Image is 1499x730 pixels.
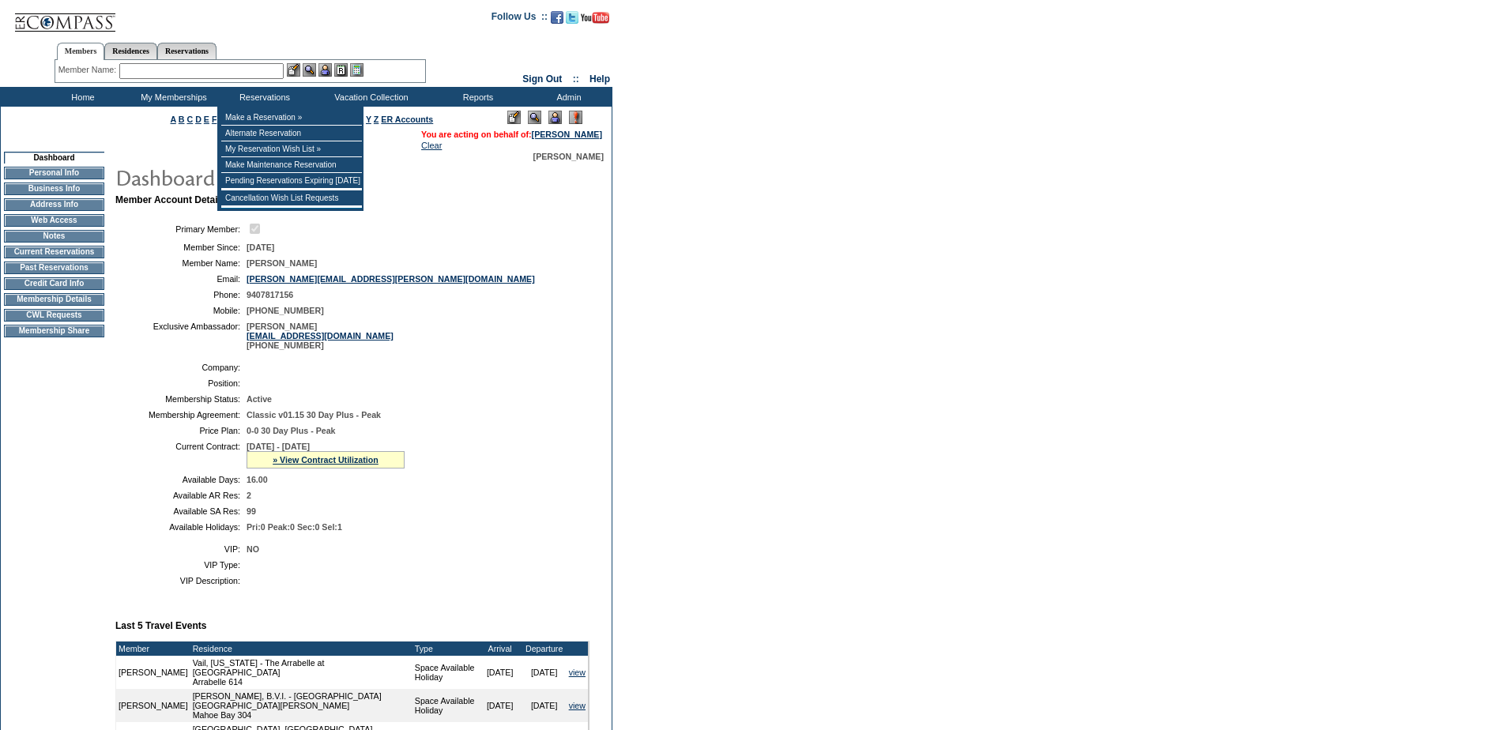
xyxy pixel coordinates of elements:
[247,290,293,299] span: 9407817156
[247,544,259,554] span: NO
[221,141,362,157] td: My Reservation Wish List »
[412,656,478,689] td: Space Available Holiday
[122,506,240,516] td: Available SA Res:
[221,190,362,206] td: Cancellation Wish List Requests
[247,522,342,532] span: Pri:0 Peak:0 Sec:0 Sel:1
[122,394,240,404] td: Membership Status:
[4,277,104,290] td: Credit Card Info
[221,173,362,189] td: Pending Reservations Expiring [DATE]
[334,63,348,77] img: Reservations
[122,442,240,468] td: Current Contract:
[412,642,478,656] td: Type
[247,475,268,484] span: 16.00
[581,12,609,24] img: Subscribe to our YouTube Channel
[221,126,362,141] td: Alternate Reservation
[569,111,582,124] img: Log Concern/Member Elevation
[532,130,602,139] a: [PERSON_NAME]
[122,410,240,420] td: Membership Agreement:
[122,306,240,315] td: Mobile:
[287,63,300,77] img: b_edit.gif
[157,43,217,59] a: Reservations
[122,475,240,484] td: Available Days:
[57,43,105,60] a: Members
[221,110,362,126] td: Make a Reservation »
[247,258,317,268] span: [PERSON_NAME]
[122,243,240,252] td: Member Since:
[318,63,332,77] img: Impersonate
[522,87,612,107] td: Admin
[171,115,176,124] a: A
[58,63,119,77] div: Member Name:
[247,442,310,451] span: [DATE] - [DATE]
[247,274,535,284] a: [PERSON_NAME][EMAIL_ADDRESS][PERSON_NAME][DOMAIN_NAME]
[522,73,562,85] a: Sign Out
[381,115,433,124] a: ER Accounts
[247,394,272,404] span: Active
[122,522,240,532] td: Available Holidays:
[186,115,193,124] a: C
[589,73,610,85] a: Help
[431,87,522,107] td: Reports
[247,491,251,500] span: 2
[122,290,240,299] td: Phone:
[581,16,609,25] a: Subscribe to our YouTube Channel
[421,130,602,139] span: You are acting on behalf of:
[115,194,226,205] b: Member Account Details
[122,378,240,388] td: Position:
[528,111,541,124] img: View Mode
[374,115,379,124] a: Z
[4,214,104,227] td: Web Access
[566,16,578,25] a: Follow us on Twitter
[126,87,217,107] td: My Memberships
[190,642,412,656] td: Residence
[478,656,522,689] td: [DATE]
[122,322,240,350] td: Exclusive Ambassador:
[492,9,548,28] td: Follow Us ::
[4,246,104,258] td: Current Reservations
[217,87,308,107] td: Reservations
[104,43,157,59] a: Residences
[421,141,442,150] a: Clear
[522,656,567,689] td: [DATE]
[522,642,567,656] td: Departure
[366,115,371,124] a: Y
[569,701,586,710] a: view
[507,111,521,124] img: Edit Mode
[122,258,240,268] td: Member Name:
[573,73,579,85] span: ::
[4,167,104,179] td: Personal Info
[247,243,274,252] span: [DATE]
[247,331,394,341] a: [EMAIL_ADDRESS][DOMAIN_NAME]
[4,198,104,211] td: Address Info
[115,161,431,193] img: pgTtlDashboard.gif
[566,11,578,24] img: Follow us on Twitter
[247,506,256,516] span: 99
[4,293,104,306] td: Membership Details
[122,576,240,585] td: VIP Description:
[122,426,240,435] td: Price Plan:
[522,689,567,722] td: [DATE]
[247,410,381,420] span: Classic v01.15 30 Day Plus - Peak
[273,455,379,465] a: » View Contract Utilization
[4,309,104,322] td: CWL Requests
[4,152,104,164] td: Dashboard
[122,221,240,236] td: Primary Member:
[478,642,522,656] td: Arrival
[116,642,190,656] td: Member
[195,115,201,124] a: D
[36,87,126,107] td: Home
[4,230,104,243] td: Notes
[4,182,104,195] td: Business Info
[204,115,209,124] a: E
[247,322,394,350] span: [PERSON_NAME] [PHONE_NUMBER]
[122,363,240,372] td: Company:
[190,656,412,689] td: Vail, [US_STATE] - The Arrabelle at [GEOGRAPHIC_DATA] Arrabelle 614
[551,16,563,25] a: Become our fan on Facebook
[221,157,362,173] td: Make Maintenance Reservation
[569,668,586,677] a: view
[551,11,563,24] img: Become our fan on Facebook
[115,620,206,631] b: Last 5 Travel Events
[179,115,185,124] a: B
[116,656,190,689] td: [PERSON_NAME]
[122,274,240,284] td: Email:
